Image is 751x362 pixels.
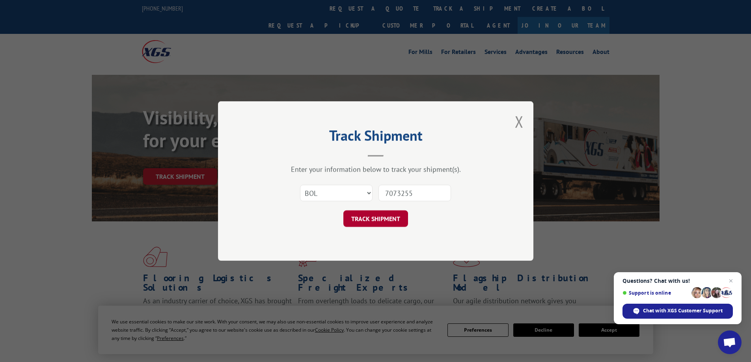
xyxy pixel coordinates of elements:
[257,130,494,145] h2: Track Shipment
[643,307,723,314] span: Chat with XGS Customer Support
[257,165,494,174] div: Enter your information below to track your shipment(s).
[622,304,733,319] div: Chat with XGS Customer Support
[378,185,451,201] input: Number(s)
[343,210,408,227] button: TRACK SHIPMENT
[622,278,733,284] span: Questions? Chat with us!
[718,330,742,354] div: Open chat
[515,111,524,132] button: Close modal
[622,290,689,296] span: Support is online
[726,276,736,286] span: Close chat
